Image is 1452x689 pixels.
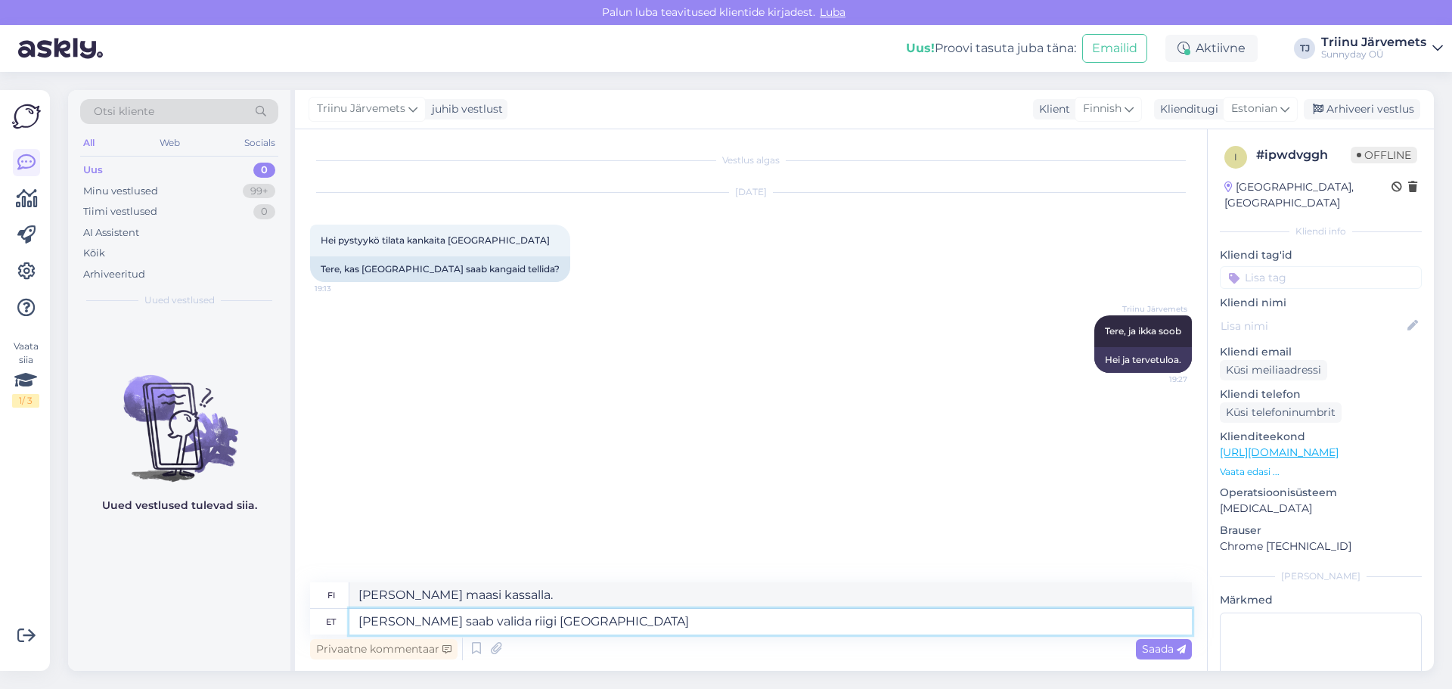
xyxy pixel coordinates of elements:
[1154,101,1218,117] div: Klienditugi
[83,163,103,178] div: Uus
[1082,34,1147,63] button: Emailid
[241,133,278,153] div: Socials
[349,609,1192,635] textarea: [PERSON_NAME] saab valida riigi Soom
[1220,523,1422,538] p: Brauser
[426,101,503,117] div: juhib vestlust
[1220,465,1422,479] p: Vaata edasi ...
[1256,146,1351,164] div: # ipwdvggh
[310,256,570,282] div: Tere, kas [GEOGRAPHIC_DATA] saab kangaid tellida?
[1220,485,1422,501] p: Operatsioonisüsteem
[1351,147,1417,163] span: Offline
[321,234,550,246] span: Hei pystyykö tilata kankaita [GEOGRAPHIC_DATA]
[1122,303,1187,315] span: Triinu Järvemets
[1033,101,1070,117] div: Klient
[83,204,157,219] div: Tiimi vestlused
[310,639,458,660] div: Privaatne kommentaar
[12,102,41,131] img: Askly Logo
[906,39,1076,57] div: Proovi tasuta juba täna:
[68,348,290,484] img: No chats
[1220,360,1327,380] div: Küsi meiliaadressi
[253,163,275,178] div: 0
[83,267,145,282] div: Arhiveeritud
[1234,151,1237,163] span: i
[815,5,850,19] span: Luba
[83,184,158,199] div: Minu vestlused
[1321,36,1426,48] div: Triinu Järvemets
[1220,592,1422,608] p: Märkmed
[1304,99,1420,119] div: Arhiveeri vestlus
[906,41,935,55] b: Uus!
[1321,48,1426,61] div: Sunnyday OÜ
[1220,429,1422,445] p: Klienditeekond
[1220,445,1339,459] a: [URL][DOMAIN_NAME]
[1220,266,1422,289] input: Lisa tag
[12,394,39,408] div: 1 / 3
[94,104,154,119] span: Otsi kliente
[1220,538,1422,554] p: Chrome [TECHNICAL_ID]
[83,225,139,241] div: AI Assistent
[1094,347,1192,373] div: Hei ja tervetuloa.
[1220,344,1422,360] p: Kliendi email
[1105,325,1181,337] span: Tere, ja ikka soob
[310,154,1192,167] div: Vestlus algas
[1221,318,1404,334] input: Lisa nimi
[317,101,405,117] span: Triinu Järvemets
[1220,247,1422,263] p: Kliendi tag'id
[243,184,275,199] div: 99+
[1294,38,1315,59] div: TJ
[315,283,371,294] span: 19:13
[1220,402,1342,423] div: Küsi telefoninumbrit
[1220,295,1422,311] p: Kliendi nimi
[1321,36,1443,61] a: Triinu JärvemetsSunnyday OÜ
[1220,225,1422,238] div: Kliendi info
[1083,101,1122,117] span: Finnish
[326,609,336,635] div: et
[144,293,215,307] span: Uued vestlused
[1165,35,1258,62] div: Aktiivne
[1220,570,1422,583] div: [PERSON_NAME]
[12,340,39,408] div: Vaata siia
[1142,642,1186,656] span: Saada
[1231,101,1277,117] span: Estonian
[1224,179,1391,211] div: [GEOGRAPHIC_DATA], [GEOGRAPHIC_DATA]
[157,133,183,153] div: Web
[1131,374,1187,385] span: 19:27
[310,185,1192,199] div: [DATE]
[1220,501,1422,517] p: [MEDICAL_DATA]
[349,582,1192,608] textarea: [PERSON_NAME] maasi kassalla.
[1220,386,1422,402] p: Kliendi telefon
[80,133,98,153] div: All
[83,246,105,261] div: Kõik
[253,204,275,219] div: 0
[102,498,257,514] p: Uued vestlused tulevad siia.
[327,582,335,608] div: fi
